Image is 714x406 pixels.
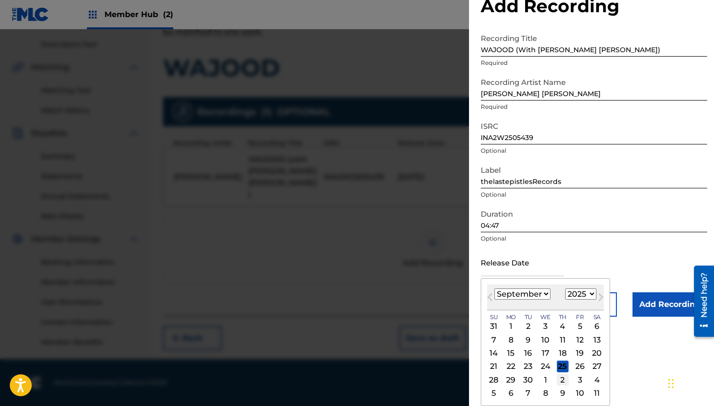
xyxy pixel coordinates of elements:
span: Th [559,313,567,322]
div: Choose Friday, September 5th, 2025 [574,321,586,332]
span: Tu [525,313,532,322]
iframe: Resource Center [687,262,714,340]
div: Choose Wednesday, September 3rd, 2025 [540,321,551,332]
div: Choose Thursday, October 9th, 2025 [557,387,569,399]
div: Choose Wednesday, October 1st, 2025 [540,374,551,386]
div: Choose Tuesday, September 30th, 2025 [522,374,534,386]
span: Su [490,313,497,322]
div: Choose Sunday, September 28th, 2025 [488,374,500,386]
p: Optional [481,234,707,243]
div: Choose Tuesday, September 2nd, 2025 [522,321,534,332]
span: We [540,313,551,322]
span: (2) [163,10,173,19]
div: Choose Monday, September 8th, 2025 [505,334,517,345]
p: Required [481,59,707,67]
div: Choose Thursday, September 18th, 2025 [557,347,569,359]
div: Choose Tuesday, October 7th, 2025 [522,387,534,399]
div: Choose Friday, October 10th, 2025 [574,387,586,399]
div: Choose Wednesday, October 8th, 2025 [540,387,551,399]
div: Choose Saturday, October 11th, 2025 [591,387,603,399]
div: Choose Saturday, September 6th, 2025 [591,321,603,332]
div: Choose Monday, September 1st, 2025 [505,321,517,332]
span: Fr [576,313,584,322]
div: Choose Thursday, October 2nd, 2025 [557,374,569,386]
div: Choose Wednesday, September 10th, 2025 [540,334,551,345]
div: Choose Monday, September 29th, 2025 [505,374,517,386]
div: Choose Thursday, September 4th, 2025 [557,321,569,332]
div: Choose Tuesday, September 9th, 2025 [522,334,534,345]
div: Choose Tuesday, September 16th, 2025 [522,347,534,359]
div: Choose Friday, September 26th, 2025 [574,361,586,372]
img: Top Rightsholders [87,9,99,20]
div: Choose Friday, October 3rd, 2025 [574,374,586,386]
img: MLC Logo [12,7,49,21]
div: Choose Saturday, September 13th, 2025 [591,334,603,345]
p: Required [481,102,707,111]
p: Optional [481,146,707,155]
div: Choose Wednesday, September 17th, 2025 [540,347,551,359]
div: Choose Saturday, October 4th, 2025 [591,374,603,386]
div: Choose Friday, September 19th, 2025 [574,347,586,359]
div: Choose Sunday, September 21st, 2025 [488,361,500,372]
div: Choose Saturday, September 27th, 2025 [591,361,603,372]
div: Choose Thursday, September 25th, 2025 [557,361,569,372]
div: Choose Monday, September 15th, 2025 [505,347,517,359]
iframe: Chat Widget [665,359,714,406]
div: Choose Saturday, September 20th, 2025 [591,347,603,359]
span: Member Hub [104,9,173,20]
div: Choose Monday, September 22nd, 2025 [505,361,517,372]
div: Choose Sunday, September 14th, 2025 [488,347,500,359]
div: Choose Monday, October 6th, 2025 [505,387,517,399]
div: Choose Sunday, October 5th, 2025 [488,387,500,399]
button: Next Month [593,291,609,307]
span: Mo [506,313,516,322]
div: Choose Wednesday, September 24th, 2025 [540,361,551,372]
div: Choose Friday, September 12th, 2025 [574,334,586,345]
div: Month September, 2025 [487,320,604,400]
div: Choose Tuesday, September 23rd, 2025 [522,361,534,372]
div: Choose Sunday, September 7th, 2025 [488,334,500,345]
div: Drag [668,369,674,398]
p: Optional [481,190,707,199]
div: Choose Sunday, August 31st, 2025 [488,321,500,332]
button: Previous Month [482,291,498,307]
div: Choose Thursday, September 11th, 2025 [557,334,569,345]
div: Choose Date [481,278,610,406]
span: Sa [593,313,601,322]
